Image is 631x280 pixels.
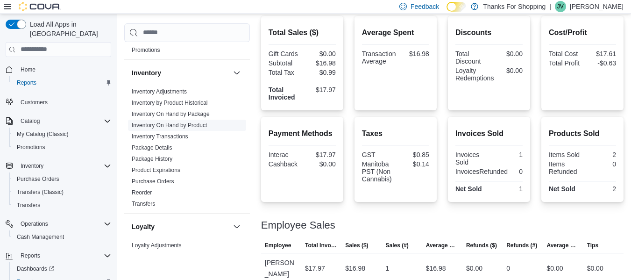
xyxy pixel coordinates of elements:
a: Dashboards [13,263,58,274]
div: $16.98 [304,59,336,67]
p: Thanks For Shopping [483,1,546,12]
div: $17.61 [584,50,616,57]
div: 2 [584,151,616,158]
a: Purchase Orders [132,178,174,185]
a: Product Expirations [132,167,180,173]
span: Cash Management [17,233,64,241]
span: Purchase Orders [13,173,111,185]
div: $0.14 [397,160,429,168]
button: Inventory [132,68,229,78]
div: $0.85 [397,151,429,158]
strong: Net Sold [549,185,575,193]
div: 2 [584,185,616,193]
p: | [549,1,551,12]
button: Loyalty [132,222,229,231]
span: Dashboards [13,263,111,274]
button: Operations [2,217,115,230]
div: GST [362,151,394,158]
div: Gift Cards [269,50,300,57]
span: Inventory On Hand by Package [132,110,210,118]
div: 1 [491,151,523,158]
span: My Catalog (Classic) [17,130,69,138]
span: Purchase Orders [17,175,59,183]
span: Load All Apps in [GEOGRAPHIC_DATA] [26,20,111,38]
span: Reports [17,79,36,86]
span: Inventory [21,162,43,170]
span: Reorder [132,189,152,196]
span: Transfers [17,201,40,209]
div: $16.98 [399,50,429,57]
button: Catalog [17,115,43,127]
a: Promotions [132,47,160,53]
span: Purchase Orders [132,178,174,185]
span: Customers [21,99,48,106]
h3: Inventory [132,68,161,78]
div: Inventory [124,86,250,213]
strong: Net Sold [455,185,482,193]
div: Loyalty Redemptions [455,67,494,82]
input: Dark Mode [447,2,466,12]
a: Package Details [132,144,172,151]
a: Cash Management [13,231,68,243]
div: 1 [385,263,389,274]
button: Inventory [231,67,242,79]
span: Inventory Adjustments [132,88,187,95]
span: Inventory [17,160,111,172]
div: $0.00 [304,160,336,168]
span: Average Refund [546,242,579,249]
div: $0.00 [546,263,563,274]
button: Operations [17,218,52,230]
h2: Products Sold [549,128,616,139]
a: Transfers (Classic) [13,187,67,198]
div: $0.00 [587,263,603,274]
span: Package History [132,155,172,163]
span: Home [21,66,35,73]
a: Customers [17,97,51,108]
span: Transfers (Classic) [13,187,111,198]
a: Inventory by Product Historical [132,100,208,106]
span: Sales ($) [345,242,368,249]
span: Reports [13,77,111,88]
span: Operations [21,220,48,228]
span: Inventory On Hand by Product [132,122,207,129]
a: Inventory On Hand by Package [132,111,210,117]
span: Dashboards [17,265,54,273]
span: Promotions [13,142,111,153]
div: Manitoba PST (Non Cannabis) [362,160,394,183]
a: My Catalog (Classic) [13,129,72,140]
h2: Payment Methods [269,128,336,139]
span: Promotions [17,144,45,151]
span: Sales (#) [385,242,408,249]
div: Total Cost [549,50,581,57]
strong: Total Invoiced [269,86,295,101]
div: $17.97 [304,86,336,93]
span: Loyalty Adjustments [132,242,182,249]
button: Loyalty [231,221,242,232]
p: [PERSON_NAME] [570,1,624,12]
div: Total Tax [269,69,300,76]
div: Total Discount [455,50,487,65]
button: Transfers (Classic) [9,186,115,199]
button: Home [2,63,115,76]
button: Transfers [9,199,115,212]
img: Cova [19,2,61,11]
button: Promotions [9,141,115,154]
h2: Cost/Profit [549,27,616,38]
span: Feedback [411,2,439,11]
div: J Van Dyck [555,1,566,12]
a: Inventory On Hand by Product [132,122,207,129]
span: Transfers [13,200,111,211]
div: $16.98 [426,263,446,274]
div: 0 [511,168,523,175]
button: Reports [2,249,115,262]
button: My Catalog (Classic) [9,128,115,141]
span: JV [557,1,564,12]
h2: Taxes [362,128,429,139]
div: $17.97 [304,151,336,158]
h3: Employee Sales [261,220,335,231]
a: Inventory Transactions [132,133,188,140]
